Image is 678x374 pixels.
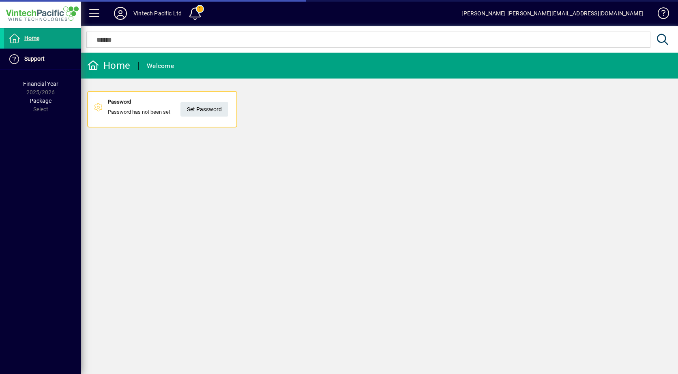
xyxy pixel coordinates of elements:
[30,98,51,104] span: Package
[108,98,170,121] div: Password has not been set
[87,59,130,72] div: Home
[133,7,182,20] div: Vintech Pacific Ltd
[180,102,228,117] a: Set Password
[4,49,81,69] a: Support
[652,2,668,28] a: Knowledge Base
[187,103,222,116] span: Set Password
[147,59,174,72] div: Welcome
[23,81,58,87] span: Financial Year
[461,7,644,20] div: [PERSON_NAME] [PERSON_NAME][EMAIL_ADDRESS][DOMAIN_NAME]
[24,35,39,41] span: Home
[108,98,170,106] div: Password
[107,6,133,21] button: Profile
[24,55,45,62] span: Support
